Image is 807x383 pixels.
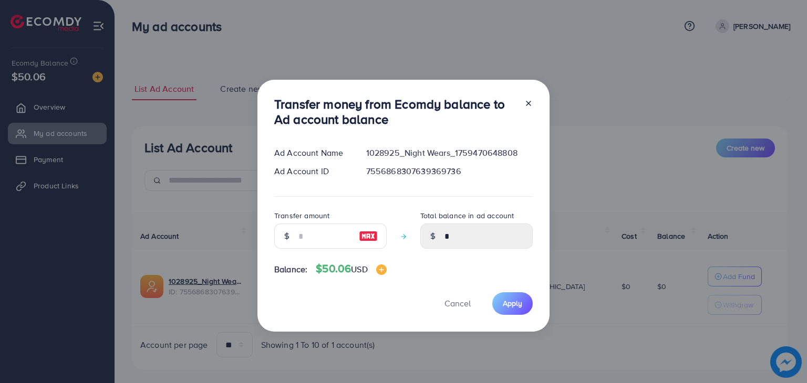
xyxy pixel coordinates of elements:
button: Apply [492,292,533,315]
label: Total balance in ad account [420,210,514,221]
img: image [376,264,387,275]
span: Cancel [444,297,471,309]
span: Balance: [274,263,307,275]
img: image [359,230,378,242]
div: Ad Account Name [266,147,358,159]
div: 1028925_Night Wears_1759470648808 [358,147,541,159]
span: USD [351,263,367,275]
span: Apply [503,298,522,308]
div: Ad Account ID [266,165,358,177]
label: Transfer amount [274,210,329,221]
h3: Transfer money from Ecomdy balance to Ad account balance [274,97,516,127]
button: Cancel [431,292,484,315]
div: 7556868307639369736 [358,165,541,177]
h4: $50.06 [316,262,386,275]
